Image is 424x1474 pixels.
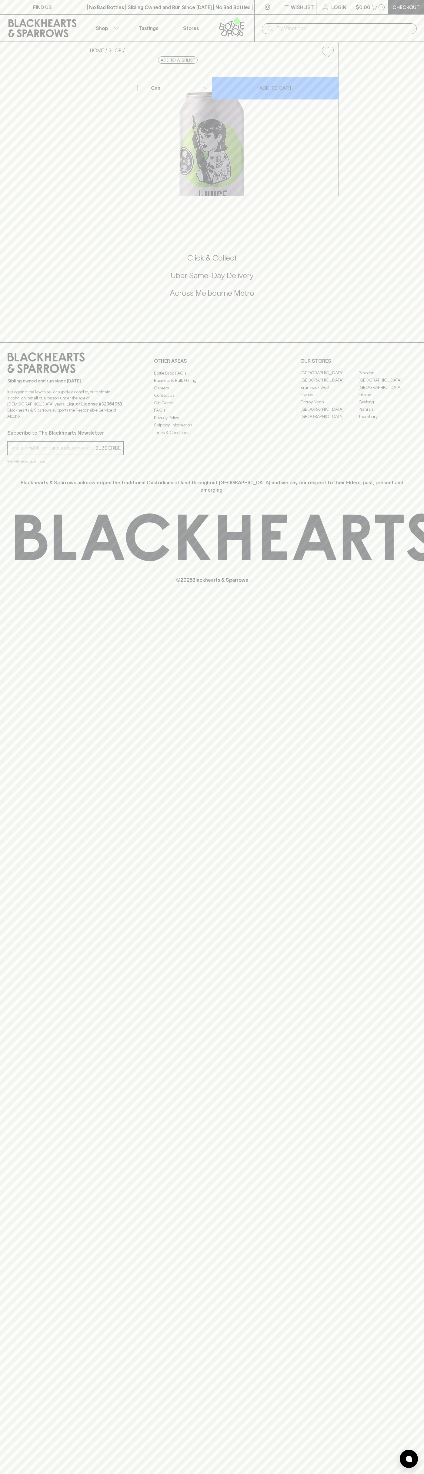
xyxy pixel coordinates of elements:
h5: Uber Same-Day Delivery [7,271,417,281]
a: [GEOGRAPHIC_DATA] [359,377,417,384]
p: Blackhearts & Sparrows acknowledges the traditional Custodians of land throughout [GEOGRAPHIC_DAT... [12,479,412,493]
a: Prahran [359,406,417,413]
a: [GEOGRAPHIC_DATA] [300,377,359,384]
p: Shop [96,25,108,32]
a: [GEOGRAPHIC_DATA] [359,384,417,391]
a: HOME [90,48,104,53]
a: Business & Bulk Gifting [154,377,270,384]
p: Wishlist [291,4,314,11]
a: Terms & Conditions [154,429,270,436]
a: Privacy Policy [154,414,270,421]
a: Stores [170,15,212,42]
img: 50934.png [85,62,339,196]
a: Shipping Information [154,422,270,429]
a: SHOP [109,48,122,53]
a: [GEOGRAPHIC_DATA] [300,406,359,413]
p: OUR STORES [300,357,417,365]
a: Fitzroy [359,391,417,399]
div: Can [149,82,212,94]
input: Try "Pinot noir" [276,24,412,33]
p: Subscribe to The Blackhearts Newsletter [7,429,124,436]
p: Stores [183,25,199,32]
input: e.g. jane@blackheartsandsparrows.com.au [12,443,93,453]
h5: Click & Collect [7,253,417,263]
p: OTHER AREAS [154,357,270,365]
a: [GEOGRAPHIC_DATA] [300,369,359,377]
p: Checkout [392,4,420,11]
a: Contact Us [154,392,270,399]
p: FIND US [33,4,52,11]
a: FAQ's [154,407,270,414]
p: SUBSCRIBE [95,444,121,452]
a: Bottle Drop FAQ's [154,369,270,377]
p: It is against the law to sell or supply alcohol to, or to obtain alcohol on behalf of a person un... [7,389,124,419]
a: Fitzroy North [300,399,359,406]
p: Tastings [139,25,158,32]
button: ADD TO CART [212,77,339,99]
a: Tastings [127,15,170,42]
a: Elwood [300,391,359,399]
div: Call to action block [7,229,417,330]
button: Add to wishlist [158,56,198,64]
a: Brunswick West [300,384,359,391]
p: $0.00 [356,4,370,11]
a: Careers [154,384,270,392]
strong: Liquor License #32064953 [66,402,122,406]
p: 0 [380,5,383,9]
a: [GEOGRAPHIC_DATA] [300,413,359,420]
h5: Across Melbourne Metro [7,288,417,298]
p: Login [331,4,346,11]
a: Geelong [359,399,417,406]
a: Gift Cards [154,399,270,406]
button: SUBSCRIBE [93,442,123,455]
img: bubble-icon [406,1456,412,1462]
p: Sibling owned and run since [DATE] [7,378,124,384]
button: Shop [85,15,128,42]
a: Thornbury [359,413,417,420]
a: Braddon [359,369,417,377]
button: Add to wishlist [319,44,336,60]
p: ADD TO CART [259,84,292,92]
p: Can [151,84,160,92]
p: We will never spam you [7,458,124,464]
